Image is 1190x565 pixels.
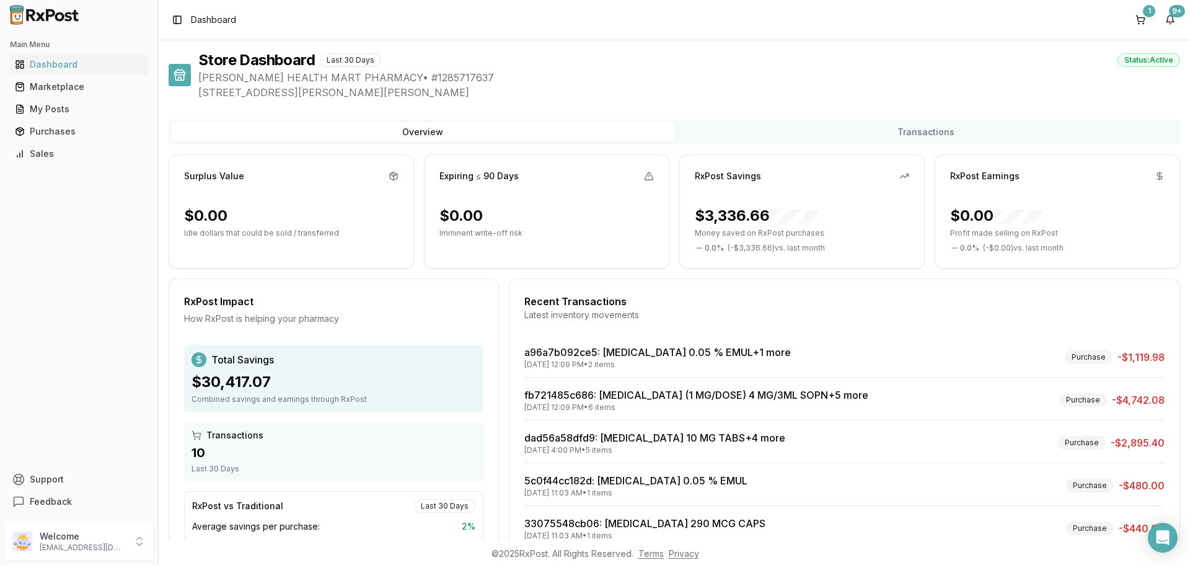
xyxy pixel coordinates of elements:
div: 10 [192,444,476,461]
span: Transactions [206,429,263,442]
div: RxPost Impact [184,294,483,309]
p: Money saved on RxPost purchases [695,228,909,238]
button: Feedback [5,491,153,513]
span: -$440.00 [1119,521,1165,536]
div: Purchases [15,125,143,138]
h1: Store Dashboard [198,50,315,70]
div: 1 [1143,5,1155,17]
div: Purchase [1059,393,1107,407]
span: 0.0 % [960,243,979,253]
div: Last 30 Days [414,499,475,513]
div: Surplus Value [184,170,244,182]
div: $0.00 [950,206,1043,226]
div: How RxPost is helping your pharmacy [184,313,483,325]
span: -$480.00 [1119,478,1165,493]
span: ( - $3,336.66 ) vs. last month [728,243,825,253]
span: [PERSON_NAME] HEALTH MART PHARMACY • # 1285717637 [198,70,1180,85]
div: Sales [15,148,143,160]
a: fb721485c686: [MEDICAL_DATA] (1 MG/DOSE) 4 MG/3ML SOPN+5 more [524,389,868,401]
div: Recent Transactions [524,294,1165,309]
a: Dashboard [10,53,148,76]
div: [DATE] 4:00 PM • 5 items [524,445,785,455]
p: Profit made selling on RxPost [950,228,1165,238]
div: $3,336.66 [695,206,819,226]
div: Dashboard [15,58,143,71]
span: Feedback [30,496,72,508]
button: Support [5,468,153,491]
div: [DATE] 12:09 PM • 6 items [524,403,868,412]
span: -$4,742.08 [1112,393,1165,407]
a: 33075548cb06: [MEDICAL_DATA] 290 MCG CAPS [524,517,765,530]
span: ( - $0.00 ) vs. last month [983,243,1064,253]
p: [EMAIL_ADDRESS][DOMAIN_NAME] [40,543,126,553]
div: Last 30 Days [320,53,381,67]
div: Purchase [1065,350,1113,364]
div: Purchase [1058,436,1106,450]
div: Purchase [1066,522,1114,535]
div: Latest inventory movements [524,309,1165,321]
nav: breadcrumb [191,14,236,26]
div: Combined savings and earnings through RxPost [192,394,476,404]
div: Expiring ≤ 90 Days [439,170,519,182]
div: Status: Active [1117,53,1180,67]
button: Marketplace [5,77,153,97]
a: Purchases [10,120,148,143]
div: Purchase [1066,479,1114,492]
div: Open Intercom Messenger [1148,523,1178,553]
div: [DATE] 12:09 PM • 2 items [524,360,791,370]
span: Dashboard [191,14,236,26]
a: My Posts [10,98,148,120]
h2: Main Menu [10,40,148,50]
div: RxPost vs Traditional [192,500,283,512]
div: 9+ [1169,5,1185,17]
button: My Posts [5,99,153,119]
button: 9+ [1160,10,1180,30]
span: Average savings per purchase: [192,520,320,533]
span: [STREET_ADDRESS][PERSON_NAME][PERSON_NAME] [198,85,1180,100]
div: [DATE] 11:03 AM • 1 items [524,531,765,541]
a: a96a7b092ce5: [MEDICAL_DATA] 0.05 % EMUL+1 more [524,346,791,358]
button: Sales [5,144,153,164]
a: Terms [638,548,664,559]
span: Total Savings [211,352,274,367]
p: Idle dollars that could be sold / transferred [184,228,399,238]
a: Privacy [669,548,699,559]
div: My Posts [15,103,143,115]
div: $30,417.07 [192,372,476,392]
div: [DATE] 11:03 AM • 1 items [524,488,747,498]
a: Sales [10,143,148,165]
div: RxPost Savings [695,170,761,182]
a: Marketplace [10,76,148,98]
p: Imminent write-off risk [439,228,654,238]
div: $0.00 [439,206,483,226]
div: $0.00 [184,206,227,226]
button: Overview [171,122,674,142]
a: dad56a58dfd9: [MEDICAL_DATA] 10 MG TABS+4 more [524,432,785,444]
span: -$1,119.98 [1117,350,1165,365]
span: 2 % [462,520,475,533]
div: Last 30 Days [192,464,476,474]
button: 1 [1130,10,1150,30]
img: RxPost Logo [5,5,84,25]
a: 5c0f44cc182d: [MEDICAL_DATA] 0.05 % EMUL [524,474,747,487]
button: Dashboard [5,55,153,74]
div: Marketplace [15,81,143,93]
img: User avatar [12,532,32,551]
div: RxPost Earnings [950,170,1020,182]
button: Transactions [674,122,1178,142]
button: Purchases [5,122,153,141]
span: -$2,895.40 [1111,435,1165,450]
p: Welcome [40,530,126,543]
span: 0.0 % [705,243,724,253]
